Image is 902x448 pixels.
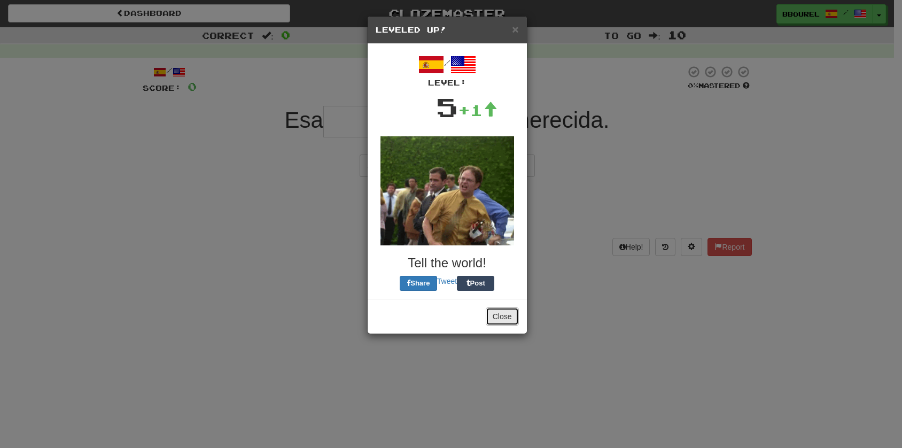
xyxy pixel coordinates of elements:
[376,78,519,88] div: Level:
[457,276,494,291] button: Post
[436,88,458,126] div: 5
[400,276,437,291] button: Share
[437,277,457,285] a: Tweet
[380,136,514,245] img: dwight-38fd9167b88c7212ef5e57fe3c23d517be8a6295dbcd4b80f87bd2b6bd7e5025.gif
[376,52,519,88] div: /
[512,24,518,35] button: Close
[458,99,497,121] div: +1
[376,25,519,35] h5: Leveled Up!
[376,256,519,270] h3: Tell the world!
[486,307,519,326] button: Close
[512,23,518,35] span: ×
